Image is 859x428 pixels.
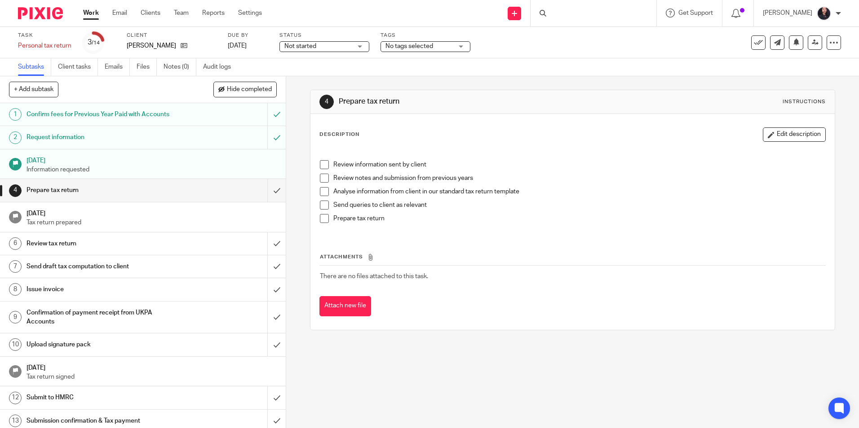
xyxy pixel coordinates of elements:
[18,32,71,39] label: Task
[279,32,369,39] label: Status
[320,273,428,280] span: There are no files attached to this task.
[381,32,470,39] label: Tags
[27,237,181,250] h1: Review tax return
[18,7,63,19] img: Pixie
[27,414,181,428] h1: Submission confirmation & Tax payment
[9,131,22,144] div: 2
[203,58,238,76] a: Audit logs
[763,9,812,17] p: [PERSON_NAME]
[27,218,277,227] p: Tax return prepared
[127,41,176,50] p: [PERSON_NAME]
[333,160,825,169] p: Review information sent by client
[678,10,713,16] span: Get Support
[320,254,363,259] span: Attachments
[227,86,272,93] span: Hide completed
[174,9,189,17] a: Team
[18,58,51,76] a: Subtasks
[319,95,334,109] div: 4
[27,165,277,174] p: Information requested
[333,187,825,196] p: Analyse information from client in our standard tax return template
[92,40,100,45] small: /14
[27,108,181,121] h1: Confirm fees for Previous Year Paid with Accounts
[9,415,22,427] div: 13
[27,283,181,296] h1: Issue invoice
[27,372,277,381] p: Tax return signed
[27,207,277,218] h1: [DATE]
[27,338,181,351] h1: Upload signature pack
[88,37,100,48] div: 3
[9,237,22,250] div: 6
[202,9,225,17] a: Reports
[333,214,825,223] p: Prepare tax return
[9,311,22,323] div: 9
[333,201,825,210] p: Send queries to client as relevant
[284,43,316,49] span: Not started
[783,98,826,105] div: Instructions
[9,260,22,273] div: 7
[105,58,130,76] a: Emails
[9,82,58,97] button: + Add subtask
[27,306,181,329] h1: Confirmation of payment receipt from UKPA Accounts
[385,43,433,49] span: No tags selected
[228,43,247,49] span: [DATE]
[9,392,22,404] div: 12
[27,260,181,273] h1: Send draft tax computation to client
[817,6,831,21] img: MicrosoftTeams-image.jfif
[319,296,371,316] button: Attach new file
[339,97,592,106] h1: Prepare tax return
[112,9,127,17] a: Email
[141,9,160,17] a: Clients
[164,58,196,76] a: Notes (0)
[27,183,181,197] h1: Prepare tax return
[27,131,181,144] h1: Request information
[9,338,22,351] div: 10
[127,32,217,39] label: Client
[27,361,277,372] h1: [DATE]
[238,9,262,17] a: Settings
[58,58,98,76] a: Client tasks
[137,58,157,76] a: Files
[18,41,71,50] div: Personal tax return
[27,154,277,165] h1: [DATE]
[333,174,825,183] p: Review notes and submission from previous years
[9,184,22,197] div: 4
[228,32,268,39] label: Due by
[763,127,826,142] button: Edit description
[83,9,99,17] a: Work
[9,283,22,296] div: 8
[27,391,181,404] h1: Submit to HMRC
[213,82,277,97] button: Hide completed
[9,108,22,121] div: 1
[319,131,359,138] p: Description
